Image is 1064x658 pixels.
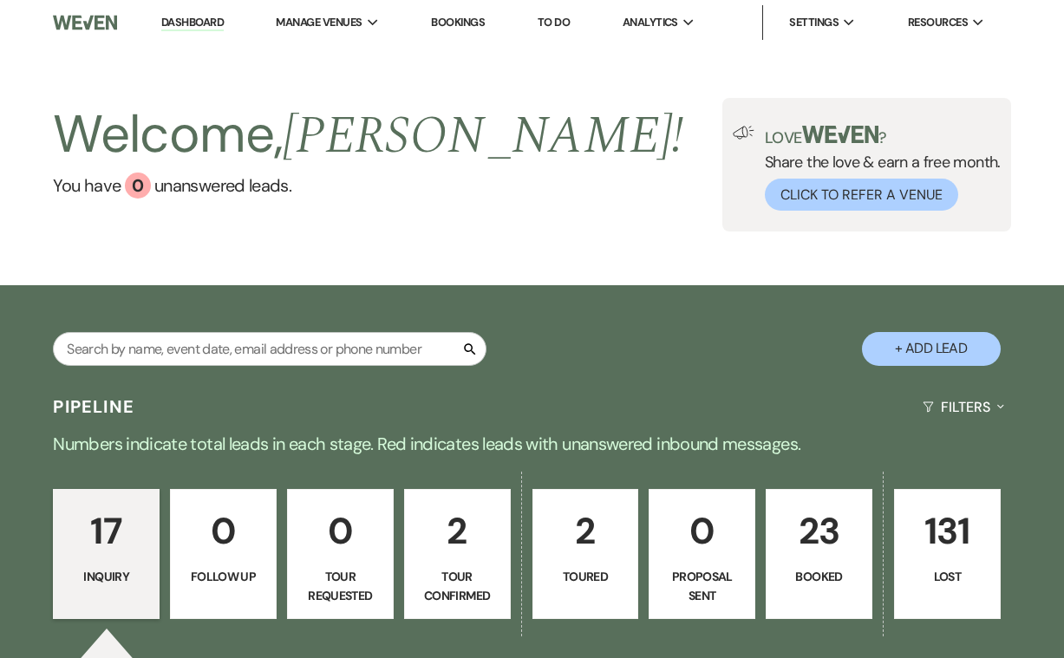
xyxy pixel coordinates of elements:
p: Tour Requested [298,567,382,606]
button: Click to Refer a Venue [765,179,958,211]
p: Inquiry [64,567,148,586]
p: 2 [415,502,499,560]
a: Dashboard [161,15,224,31]
img: weven-logo-green.svg [802,126,879,143]
p: 2 [544,502,628,560]
img: loud-speaker-illustration.svg [733,126,754,140]
p: Follow Up [181,567,265,586]
a: 2Toured [532,489,639,619]
p: 0 [298,502,382,560]
a: 0Proposal Sent [649,489,755,619]
a: Bookings [431,15,485,29]
a: 0Follow Up [170,489,277,619]
span: Analytics [623,14,678,31]
p: Proposal Sent [660,567,744,606]
p: Lost [905,567,989,586]
a: 0Tour Requested [287,489,394,619]
p: 131 [905,502,989,560]
a: 131Lost [894,489,1001,619]
span: Settings [789,14,839,31]
p: Booked [777,567,861,586]
span: Resources [908,14,968,31]
img: Weven Logo [53,4,117,41]
p: Tour Confirmed [415,567,499,606]
h2: Welcome, [53,98,683,173]
a: 2Tour Confirmed [404,489,511,619]
a: You have 0 unanswered leads. [53,173,683,199]
p: 0 [660,502,744,560]
h3: Pipeline [53,394,134,419]
button: + Add Lead [862,332,1001,366]
div: 0 [125,173,151,199]
p: 0 [181,502,265,560]
p: Love ? [765,126,1001,146]
button: Filters [916,384,1010,430]
a: 23Booked [766,489,872,619]
span: Manage Venues [276,14,362,31]
p: Toured [544,567,628,586]
span: [PERSON_NAME] ! [283,96,683,176]
div: Share the love & earn a free month. [754,126,1001,211]
input: Search by name, event date, email address or phone number [53,332,486,366]
p: 17 [64,502,148,560]
p: 23 [777,502,861,560]
a: 17Inquiry [53,489,160,619]
a: To Do [538,15,570,29]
